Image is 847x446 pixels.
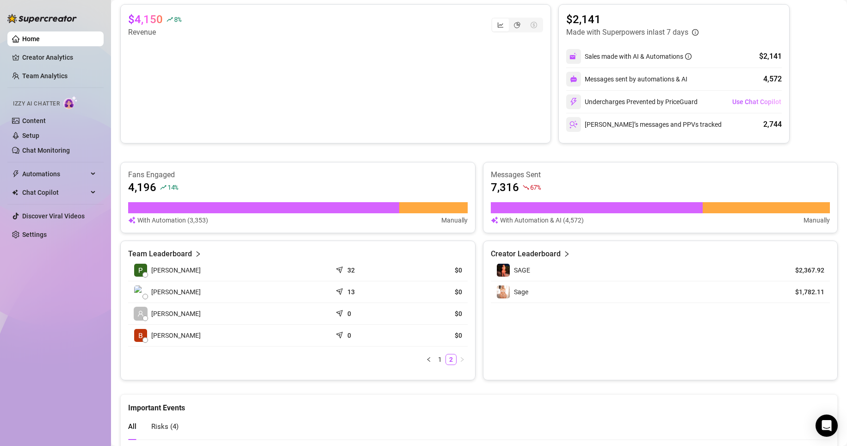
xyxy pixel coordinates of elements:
[128,395,830,414] div: Important Events
[137,215,208,225] article: With Automation (3,353)
[128,248,192,260] article: Team Leaderboard
[347,309,351,318] article: 0
[195,248,201,260] span: right
[22,72,68,80] a: Team Analytics
[566,117,722,132] div: [PERSON_NAME]’s messages and PPVs tracked
[459,357,465,362] span: right
[167,16,173,23] span: rise
[128,12,163,27] article: $4,150
[434,354,445,365] li: 1
[174,15,181,24] span: 8 %
[816,415,838,437] div: Open Intercom Messenger
[732,98,781,105] span: Use Chat Copilot
[134,264,147,277] img: Pattie Mae Lime…
[732,94,782,109] button: Use Chat Copilot
[491,170,830,180] article: Messages Sent
[22,117,46,124] a: Content
[167,183,178,192] span: 14 %
[569,120,578,129] img: svg%3e
[13,99,60,108] span: Izzy AI Chatter
[497,285,510,298] img: Sage
[336,286,345,295] span: send
[151,422,179,431] span: Risks ( 4 )
[347,266,355,275] article: 32
[405,309,462,318] article: $0
[405,287,462,297] article: $0
[336,264,345,273] span: send
[22,231,47,238] a: Settings
[514,266,530,274] span: SAGE
[128,422,136,431] span: All
[134,329,147,342] img: Barney Barneys
[566,94,698,109] div: Undercharges Prevented by PriceGuard
[763,119,782,130] div: 2,744
[151,287,201,297] span: [PERSON_NAME]
[423,354,434,365] li: Previous Page
[22,212,85,220] a: Discover Viral Videos
[435,354,445,365] a: 1
[530,183,541,192] span: 67 %
[566,12,699,27] article: $2,141
[445,354,457,365] li: 2
[405,266,462,275] article: $0
[12,189,18,196] img: Chat Copilot
[570,75,577,83] img: svg%3e
[12,170,19,178] span: thunderbolt
[531,22,537,28] span: dollar-circle
[426,357,432,362] span: left
[128,215,136,225] img: svg%3e
[128,170,468,180] article: Fans Engaged
[569,52,578,61] img: svg%3e
[566,72,687,87] div: Messages sent by automations & AI
[441,215,468,225] article: Manually
[151,330,201,341] span: [PERSON_NAME]
[134,285,147,298] img: emma
[457,354,468,365] li: Next Page
[685,53,692,60] span: info-circle
[585,51,692,62] div: Sales made with AI & Automations
[500,215,584,225] article: With Automation & AI (4,572)
[491,248,561,260] article: Creator Leaderboard
[782,266,824,275] article: $2,367.92
[347,331,351,340] article: 0
[759,51,782,62] div: $2,141
[22,185,88,200] span: Chat Copilot
[457,354,468,365] button: right
[523,184,529,191] span: fall
[22,35,40,43] a: Home
[22,167,88,181] span: Automations
[563,248,570,260] span: right
[782,287,824,297] article: $1,782.11
[514,288,528,296] span: Sage
[22,50,96,65] a: Creator Analytics
[347,287,355,297] article: 13
[151,265,201,275] span: [PERSON_NAME]
[405,331,462,340] article: $0
[151,309,201,319] span: [PERSON_NAME]
[446,354,456,365] a: 2
[160,184,167,191] span: rise
[491,18,543,32] div: segmented control
[763,74,782,85] div: 4,572
[63,96,78,109] img: AI Chatter
[491,215,498,225] img: svg%3e
[423,354,434,365] button: left
[336,308,345,317] span: send
[514,22,520,28] span: pie-chart
[497,264,510,277] img: SAGE
[491,180,519,195] article: 7,316
[7,14,77,23] img: logo-BBDzfeDw.svg
[128,180,156,195] article: 4,196
[497,22,504,28] span: line-chart
[128,27,181,38] article: Revenue
[692,29,699,36] span: info-circle
[22,132,39,139] a: Setup
[804,215,830,225] article: Manually
[137,310,144,317] span: user
[22,147,70,154] a: Chat Monitoring
[566,27,688,38] article: Made with Superpowers in last 7 days
[336,329,345,339] span: send
[569,98,578,106] img: svg%3e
